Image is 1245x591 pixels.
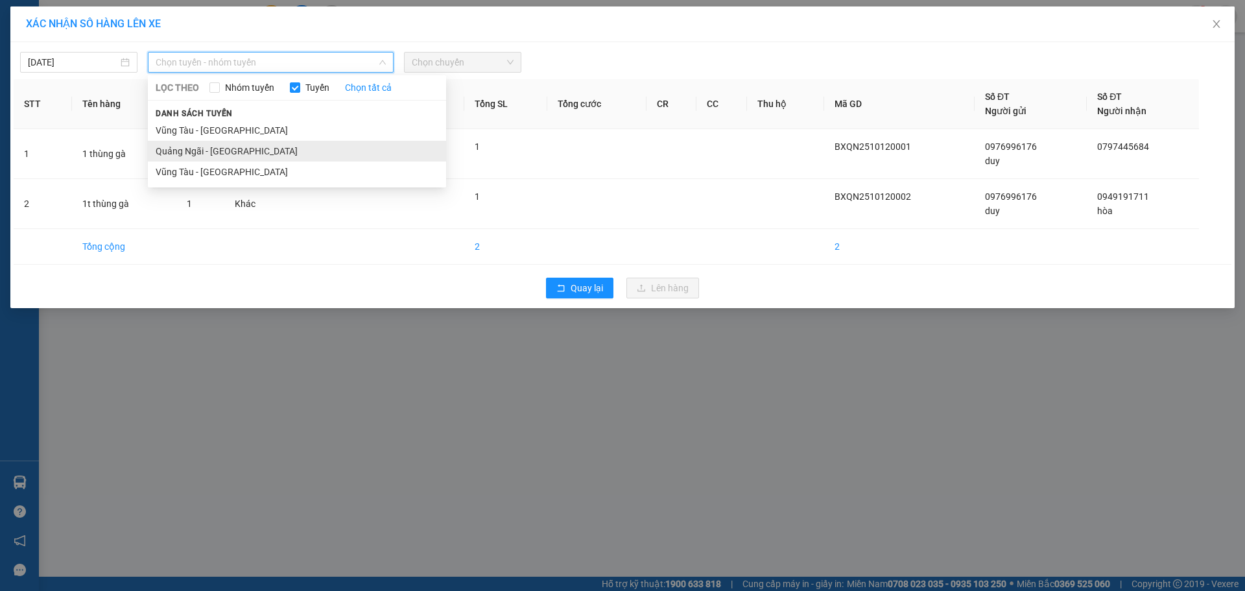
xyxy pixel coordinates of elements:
[985,206,1000,216] span: duy
[148,120,446,141] li: Vũng Tàu - [GEOGRAPHIC_DATA]
[985,91,1010,102] span: Số ĐT
[475,141,480,152] span: 1
[224,179,289,229] td: Khác
[985,141,1037,152] span: 0976996176
[1097,206,1113,216] span: hòa
[345,80,392,95] a: Chọn tất cả
[1198,6,1235,43] button: Close
[148,141,446,162] li: Quảng Ngãi - [GEOGRAPHIC_DATA]
[824,79,975,129] th: Mã GD
[300,80,335,95] span: Tuyến
[556,283,565,294] span: rollback
[464,229,547,265] td: 2
[14,179,72,229] td: 2
[156,53,386,72] span: Chọn tuyến - nhóm tuyến
[156,80,199,95] span: LỌC THEO
[824,229,975,265] td: 2
[1097,106,1146,116] span: Người nhận
[1097,141,1149,152] span: 0797445684
[220,80,279,95] span: Nhóm tuyến
[187,199,192,209] span: 1
[626,278,699,298] button: uploadLên hàng
[547,79,646,129] th: Tổng cước
[412,53,514,72] span: Chọn chuyến
[26,18,161,30] span: XÁC NHẬN SỐ HÀNG LÊN XE
[571,281,603,295] span: Quay lại
[985,191,1037,202] span: 0976996176
[148,162,446,182] li: Vũng Tàu - [GEOGRAPHIC_DATA]
[985,106,1026,116] span: Người gửi
[835,191,911,202] span: BXQN2510120002
[148,108,241,119] span: Danh sách tuyến
[28,55,118,69] input: 12/10/2025
[475,191,480,202] span: 1
[14,79,72,129] th: STT
[72,79,176,129] th: Tên hàng
[379,58,386,66] span: down
[646,79,696,129] th: CR
[72,129,176,179] td: 1 thùng gà
[747,79,824,129] th: Thu hộ
[1097,91,1122,102] span: Số ĐT
[546,278,613,298] button: rollbackQuay lại
[464,79,547,129] th: Tổng SL
[985,156,1000,166] span: duy
[72,229,176,265] td: Tổng cộng
[835,141,911,152] span: BXQN2510120001
[1097,191,1149,202] span: 0949191711
[1211,19,1222,29] span: close
[696,79,746,129] th: CC
[14,129,72,179] td: 1
[72,179,176,229] td: 1t thùng gà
